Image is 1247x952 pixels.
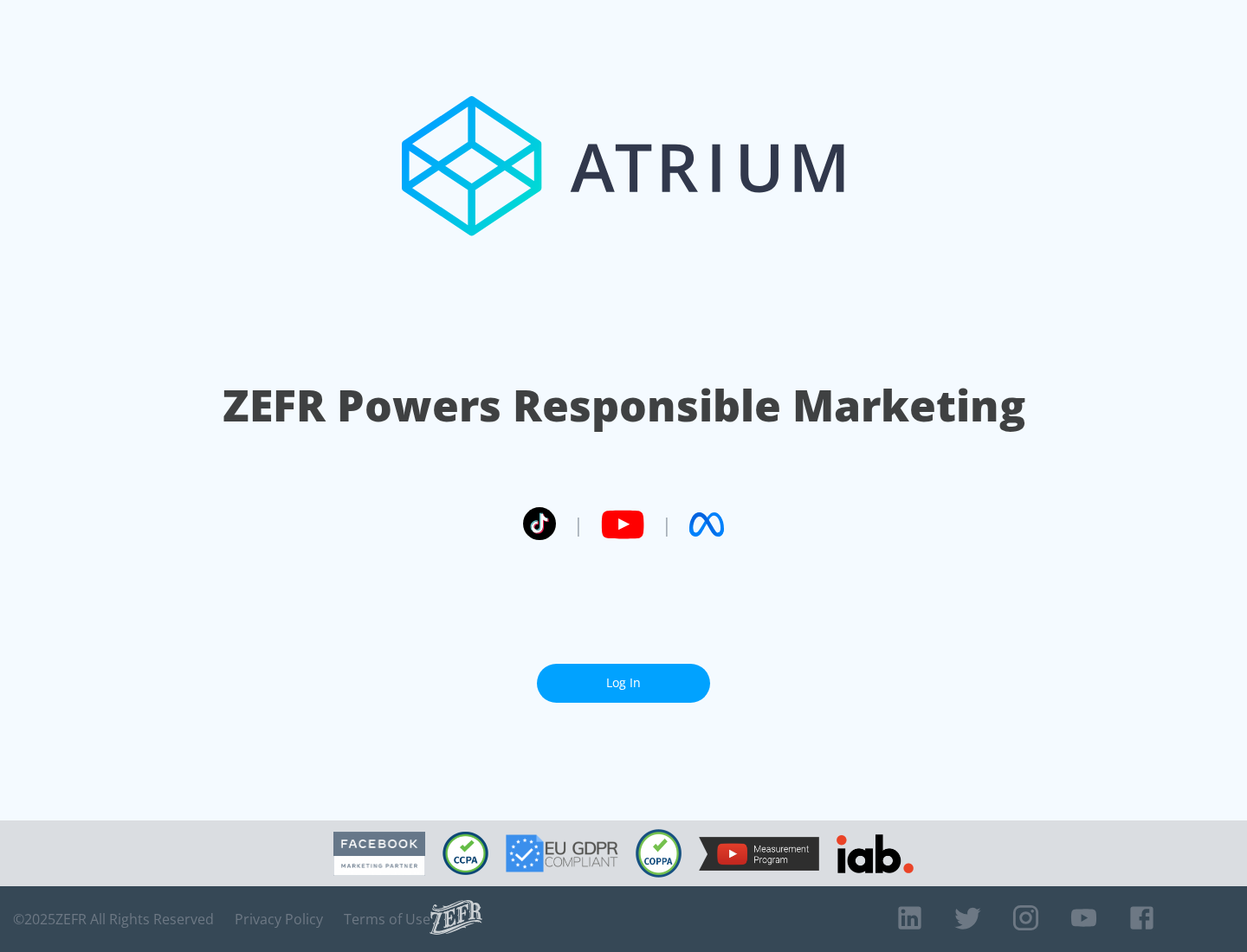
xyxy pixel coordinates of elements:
span: | [662,511,672,537]
img: YouTube Measurement Program [699,837,819,871]
img: Facebook Marketing Partner [333,832,425,876]
img: GDPR Compliant [506,834,618,872]
a: Privacy Policy [235,910,323,928]
img: CCPA Compliant [443,832,488,875]
img: IAB [837,834,914,873]
span: © 2025 ZEFR All Rights Reserved [13,910,214,928]
img: COPPA Compliant [636,829,682,878]
h1: ZEFR Powers Responsible Marketing [223,376,1025,435]
span: | [573,511,584,537]
a: Terms of Use [344,910,430,928]
a: Log In [537,664,710,703]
